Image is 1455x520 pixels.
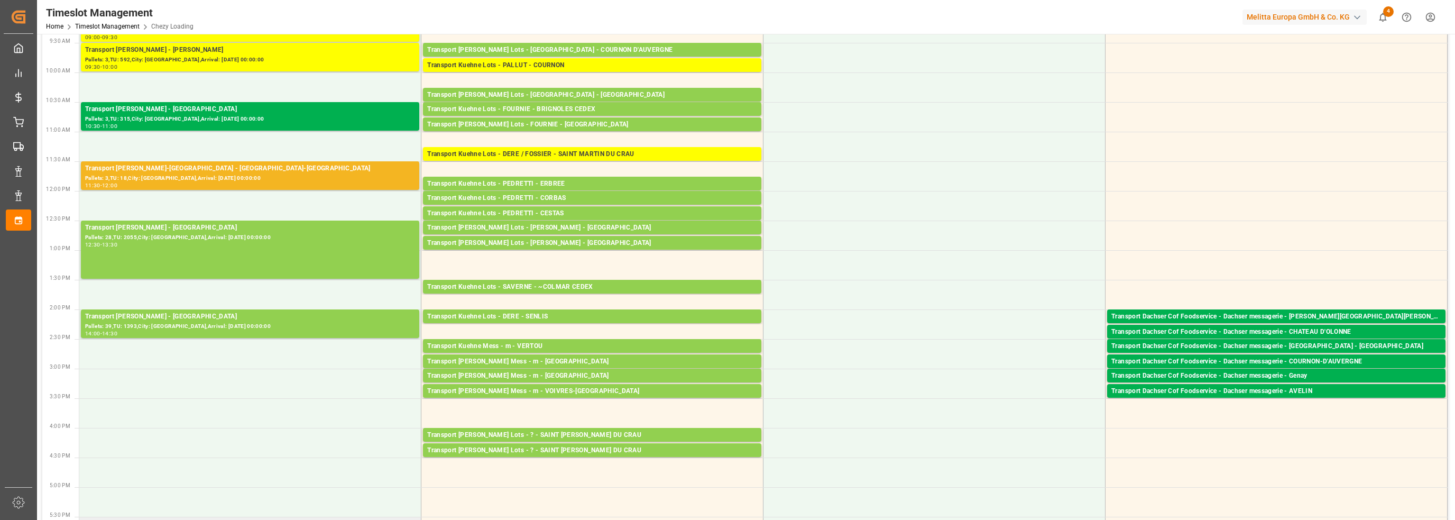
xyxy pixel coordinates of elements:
div: - [100,65,102,69]
div: 14:00 [85,331,100,336]
span: 9:30 AM [50,38,70,44]
div: Transport [PERSON_NAME] - [GEOGRAPHIC_DATA] [85,104,415,115]
div: Pallets: 3,TU: 18,City: [GEOGRAPHIC_DATA],Arrival: [DATE] 00:00:00 [85,174,415,183]
div: Pallets: 2,TU: ,City: [GEOGRAPHIC_DATA],Arrival: [DATE] 00:00:00 [427,233,757,242]
div: Pallets: 4,TU: 340,City: [GEOGRAPHIC_DATA],Arrival: [DATE] 00:00:00 [427,204,757,213]
div: Pallets: ,TU: 76,City: CESTAS,Arrival: [DATE] 00:00:00 [427,219,757,228]
div: 09:00 [85,35,100,40]
div: Pallets: 1,TU: ,City: [GEOGRAPHIC_DATA],Arrival: [DATE] 00:00:00 [427,367,757,376]
div: Pallets: 3,TU: 315,City: [GEOGRAPHIC_DATA],Arrival: [DATE] 00:00:00 [85,115,415,124]
div: Pallets: 28,TU: 2055,City: [GEOGRAPHIC_DATA],Arrival: [DATE] 00:00:00 [85,233,415,242]
div: Transport [PERSON_NAME] - [GEOGRAPHIC_DATA] [85,312,415,322]
button: Melitta Europa GmbH & Co. KG [1242,7,1371,27]
div: Transport Kuehne Lots - FOURNIE - BRIGNOLES CEDEX [427,104,757,115]
div: - [100,35,102,40]
div: Melitta Europa GmbH & Co. KG [1242,10,1367,25]
div: 14:30 [102,331,117,336]
span: 3:00 PM [50,364,70,370]
div: 09:30 [85,65,100,69]
div: 13:30 [102,242,117,247]
button: show 4 new notifications [1371,5,1395,29]
div: Pallets: 2,TU: 112,City: [GEOGRAPHIC_DATA],Arrival: [DATE] 00:00:00 [427,130,757,139]
div: Pallets: ,TU: 73,City: [GEOGRAPHIC_DATA],Arrival: [DATE] 00:00:00 [1111,337,1441,346]
div: Pallets: 1,TU: 126,City: COURNON D'AUVERGNE,Arrival: [DATE] 00:00:00 [427,56,757,65]
div: Pallets: ,TU: 141,City: [GEOGRAPHIC_DATA] - [GEOGRAPHIC_DATA],Arrival: [DATE] 00:00:00 [1111,352,1441,361]
span: 10:00 AM [46,68,70,74]
span: 11:00 AM [46,127,70,133]
div: Transport Kuehne Lots - PEDRETTI - ERBREE [427,179,757,189]
span: 1:30 PM [50,275,70,281]
div: Transport [PERSON_NAME] - [PERSON_NAME] [85,45,415,56]
div: - [100,124,102,129]
div: Transport [PERSON_NAME] Lots - [GEOGRAPHIC_DATA] - COURNON D'AUVERGNE [427,45,757,56]
div: 12:30 [85,242,100,247]
span: 10:30 AM [46,97,70,103]
div: - [100,331,102,336]
span: 4:30 PM [50,453,70,459]
div: Transport Dachser Cof Foodservice - Dachser messagerie - COURNON-D'AUVERGNE [1111,357,1441,367]
div: Pallets: 39,TU: 1393,City: [GEOGRAPHIC_DATA],Arrival: [DATE] 00:00:00 [85,322,415,331]
div: Pallets: ,TU: 285,City: [GEOGRAPHIC_DATA],Arrival: [DATE] 00:00:00 [427,322,757,331]
div: Pallets: ,TU: 71,City: [GEOGRAPHIC_DATA],Arrival: [DATE] 00:00:00 [427,397,757,406]
div: - [100,242,102,247]
div: Pallets: 1,TU: 9,City: [GEOGRAPHIC_DATA][PERSON_NAME],Arrival: [DATE] 00:00:00 [1111,322,1441,331]
div: Pallets: 3,TU: 421,City: [GEOGRAPHIC_DATA],Arrival: [DATE] 00:00:00 [427,101,757,110]
div: Transport Dachser Cof Foodservice - Dachser messagerie - Genay [1111,371,1441,381]
div: Transport [PERSON_NAME]-[GEOGRAPHIC_DATA] - [GEOGRAPHIC_DATA]-[GEOGRAPHIC_DATA] [85,163,415,174]
div: Transport Kuehne Lots - PEDRETTI - CESTAS [427,208,757,219]
div: 10:30 [85,124,100,129]
a: Home [46,23,63,30]
div: Pallets: 3,TU: 716,City: [GEOGRAPHIC_DATA][PERSON_NAME],Arrival: [DATE] 00:00:00 [427,441,757,450]
div: Transport [PERSON_NAME] - [GEOGRAPHIC_DATA] [85,223,415,233]
div: Transport [PERSON_NAME] Mess - m - [GEOGRAPHIC_DATA] [427,357,757,367]
div: 12:00 [102,183,117,188]
span: 4 [1383,6,1394,17]
div: Pallets: 2,TU: 112,City: ERBREE,Arrival: [DATE] 00:00:00 [427,189,757,198]
div: Pallets: 7,TU: 473,City: [GEOGRAPHIC_DATA],Arrival: [DATE] 00:00:00 [427,71,757,80]
div: Transport [PERSON_NAME] Lots - ? - SAINT [PERSON_NAME] DU CRAU [427,445,757,456]
div: Transport [PERSON_NAME] Lots - [GEOGRAPHIC_DATA] - [GEOGRAPHIC_DATA] [427,90,757,101]
div: Pallets: ,TU: 87,City: VERTOU,Arrival: [DATE] 00:00:00 [427,352,757,361]
div: Transport Dachser Cof Foodservice - Dachser messagerie - CHATEAU D'OLONNE [1111,327,1441,337]
div: Timeslot Management [46,5,194,21]
div: Transport [PERSON_NAME] Lots - [PERSON_NAME] - [GEOGRAPHIC_DATA] [427,238,757,249]
span: 5:30 PM [50,512,70,518]
span: 11:30 AM [46,157,70,162]
div: Pallets: ,TU: 116,City: [GEOGRAPHIC_DATA],Arrival: [DATE] 00:00:00 [427,249,757,258]
span: 4:00 PM [50,423,70,429]
span: 1:00 PM [50,245,70,251]
span: 12:00 PM [46,186,70,192]
div: 11:30 [85,183,100,188]
div: Pallets: 1,TU: 19,City: [GEOGRAPHIC_DATA],Arrival: [DATE] 00:00:00 [1111,397,1441,406]
div: Transport [PERSON_NAME] Mess - m - VOIVRES-[GEOGRAPHIC_DATA] [427,386,757,397]
div: Transport [PERSON_NAME] Lots - FOURNIE - [GEOGRAPHIC_DATA] [427,120,757,130]
div: Transport Kuehne Lots - DERE - SENLIS [427,312,757,322]
span: 3:30 PM [50,394,70,399]
div: Pallets: 1,TU: 64,City: [GEOGRAPHIC_DATA],Arrival: [DATE] 00:00:00 [427,381,757,390]
span: 12:30 PM [46,216,70,222]
div: Transport Dachser Cof Foodservice - Dachser messagerie - AVELIN [1111,386,1441,397]
div: Pallets: ,TU: 623,City: [GEOGRAPHIC_DATA][PERSON_NAME],Arrival: [DATE] 00:00:00 [427,160,757,169]
div: Transport [PERSON_NAME] Mess - m - [GEOGRAPHIC_DATA] [427,371,757,381]
div: Pallets: 5,TU: 538,City: ~COLMAR CEDEX,Arrival: [DATE] 00:00:00 [427,293,757,302]
div: Transport Kuehne Mess - m - VERTOU [427,341,757,352]
span: 5:00 PM [50,482,70,488]
div: Pallets: 3,TU: 56,City: BRIGNOLES CEDEX,Arrival: [DATE] 00:00:00 [427,115,757,124]
div: Transport Kuehne Lots - DERE / FOSSIER - SAINT MARTIN DU CRAU [427,149,757,160]
div: Transport [PERSON_NAME] Lots - [PERSON_NAME] - [GEOGRAPHIC_DATA] [427,223,757,233]
div: Pallets: 3,TU: ,City: [GEOGRAPHIC_DATA],Arrival: [DATE] 00:00:00 [1111,381,1441,390]
div: Pallets: 2,TU: 671,City: [GEOGRAPHIC_DATA][PERSON_NAME],Arrival: [DATE] 00:00:00 [427,456,757,465]
span: 2:00 PM [50,305,70,311]
div: Pallets: 3,TU: 592,City: [GEOGRAPHIC_DATA],Arrival: [DATE] 00:00:00 [85,56,415,65]
div: Transport Dachser Cof Foodservice - Dachser messagerie - [PERSON_NAME][GEOGRAPHIC_DATA][PERSON_NAME] [1111,312,1441,322]
span: 2:30 PM [50,334,70,340]
div: Transport Kuehne Lots - SAVERNE - ~COLMAR CEDEX [427,282,757,293]
div: 11:00 [102,124,117,129]
div: Transport Kuehne Lots - PEDRETTI - CORBAS [427,193,757,204]
div: 09:30 [102,35,117,40]
div: Transport Dachser Cof Foodservice - Dachser messagerie - [GEOGRAPHIC_DATA] - [GEOGRAPHIC_DATA] [1111,341,1441,352]
div: 10:00 [102,65,117,69]
div: Transport Kuehne Lots - PALLUT - COURNON [427,60,757,71]
div: Pallets: 1,TU: 52,City: COURNON-D'AUVERGNE,Arrival: [DATE] 00:00:00 [1111,367,1441,376]
div: Transport [PERSON_NAME] Lots - ? - SAINT [PERSON_NAME] DU CRAU [427,430,757,441]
